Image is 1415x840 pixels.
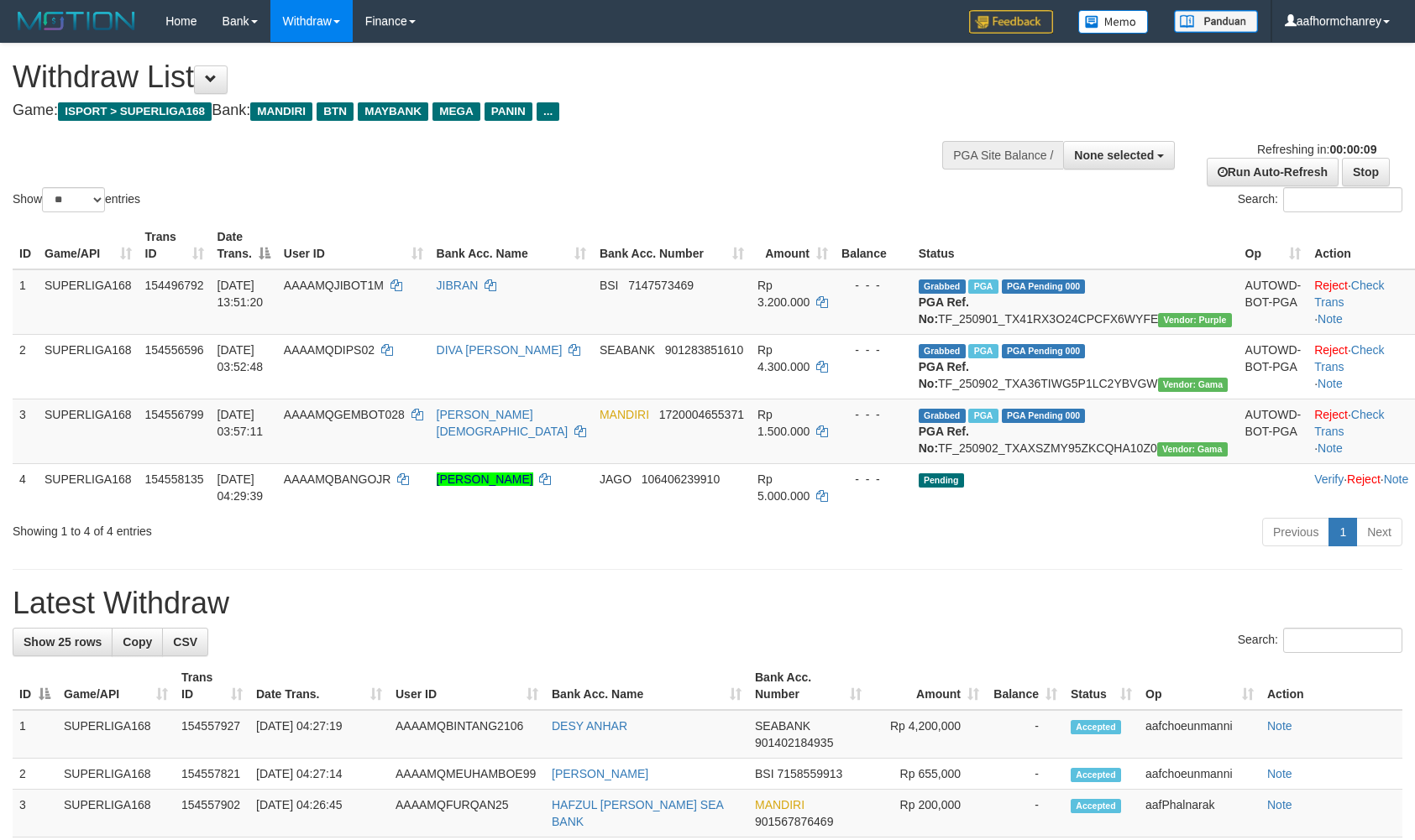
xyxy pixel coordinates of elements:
[1267,767,1292,780] a: Note
[284,279,384,292] span: AAAAMQJIBOT1M
[593,222,751,269] th: Bank Acc. Number: activate to sort column ascending
[755,719,810,733] span: SEABANK
[432,102,480,121] span: MEGA
[284,408,405,421] span: AAAAMQGEMBOT028
[1002,409,1086,423] span: PGA Pending
[1267,719,1292,733] a: Note
[437,343,563,357] a: DIVA [PERSON_NAME]
[835,222,912,269] th: Balance
[1314,279,1348,292] a: Reject
[57,710,175,759] td: SUPERLIGA168
[112,628,163,656] a: Copy
[58,102,212,121] span: ISPORT > SUPERLIGA168
[1314,343,1348,357] a: Reject
[1158,313,1231,327] span: Vendor URL: https://trx4.1velocity.biz
[1308,269,1415,335] td: · ·
[1071,799,1121,813] span: Accepted
[13,790,57,837] td: 3
[642,472,720,486] span: Copy 106406239910 to clipboard
[1078,10,1149,34] img: Button%20Memo.svg
[38,222,139,269] th: Game/API: activate to sort column ascending
[358,102,428,121] span: MAYBANK
[1329,143,1376,156] strong: 00:00:09
[1314,279,1384,309] a: Check Trans
[757,343,810,373] span: Rp 4.300.000
[1318,312,1343,326] a: Note
[42,187,105,212] select: Showentries
[173,635,197,649] span: CSV
[284,343,375,357] span: AAAAMQDIPS02
[1002,344,1086,358] span: PGA Pending
[600,472,632,486] span: JAGO
[1174,10,1258,33] img: panduan.png
[13,102,926,119] h4: Game: Bank:
[13,8,140,34] img: MOTION_logo.png
[1238,628,1402,653] label: Search:
[1260,662,1402,710] th: Action
[1318,377,1343,390] a: Note
[1207,158,1339,186] a: Run Auto-Refresh
[175,790,249,837] td: 154557902
[162,628,208,656] a: CSV
[868,759,986,790] td: Rp 655,000
[175,662,249,710] th: Trans ID: activate to sort column ascending
[1329,518,1357,546] a: 1
[1356,518,1402,546] a: Next
[217,472,264,503] span: [DATE] 04:29:39
[485,102,532,121] span: PANIN
[38,399,139,463] td: SUPERLIGA168
[841,277,905,294] div: - - -
[437,279,479,292] a: JIBRAN
[13,222,38,269] th: ID
[145,343,204,357] span: 154556596
[919,344,966,358] span: Grabbed
[57,790,175,837] td: SUPERLIGA168
[1071,720,1121,734] span: Accepted
[175,710,249,759] td: 154557927
[868,710,986,759] td: Rp 4,200,000
[600,279,619,292] span: BSI
[1314,472,1344,486] a: Verify
[317,102,354,121] span: BTN
[552,719,627,733] a: DESY ANHAR
[145,472,204,486] span: 154558135
[249,790,389,837] td: [DATE] 04:26:45
[841,406,905,423] div: - - -
[57,662,175,710] th: Game/API: activate to sort column ascending
[912,222,1239,269] th: Status
[145,279,204,292] span: 154496792
[389,790,545,837] td: AAAAMQFURQAN25
[1064,662,1139,710] th: Status: activate to sort column ascending
[552,798,723,828] a: HAFZUL [PERSON_NAME] SEA BANK
[841,342,905,358] div: - - -
[537,102,559,121] span: ...
[13,587,1402,620] h1: Latest Withdraw
[389,662,545,710] th: User ID: activate to sort column ascending
[751,222,835,269] th: Amount: activate to sort column ascending
[1239,334,1308,399] td: AUTOWD-BOT-PGA
[38,463,139,511] td: SUPERLIGA168
[757,279,810,309] span: Rp 3.200.000
[1314,408,1348,421] a: Reject
[1314,343,1384,373] a: Check Trans
[13,269,38,335] td: 1
[755,798,804,811] span: MANDIRI
[13,759,57,790] td: 2
[38,334,139,399] td: SUPERLIGA168
[1239,269,1308,335] td: AUTOWD-BOT-PGA
[217,343,264,373] span: [DATE] 03:52:48
[912,269,1239,335] td: TF_250901_TX41RX3O24CPCFX6WYFE
[986,710,1064,759] td: -
[755,815,833,828] span: Copy 901567876469 to clipboard
[868,662,986,710] th: Amount: activate to sort column ascending
[145,408,204,421] span: 154556799
[13,399,38,463] td: 3
[1283,187,1402,212] input: Search:
[968,409,998,423] span: Marked by aafnonsreyleab
[912,334,1239,399] td: TF_250902_TXA36TIWG5P1LC2YBVGW
[545,662,748,710] th: Bank Acc. Name: activate to sort column ascending
[919,360,969,390] b: PGA Ref. No:
[919,425,969,455] b: PGA Ref. No:
[757,472,810,503] span: Rp 5.000.000
[1314,408,1384,438] a: Check Trans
